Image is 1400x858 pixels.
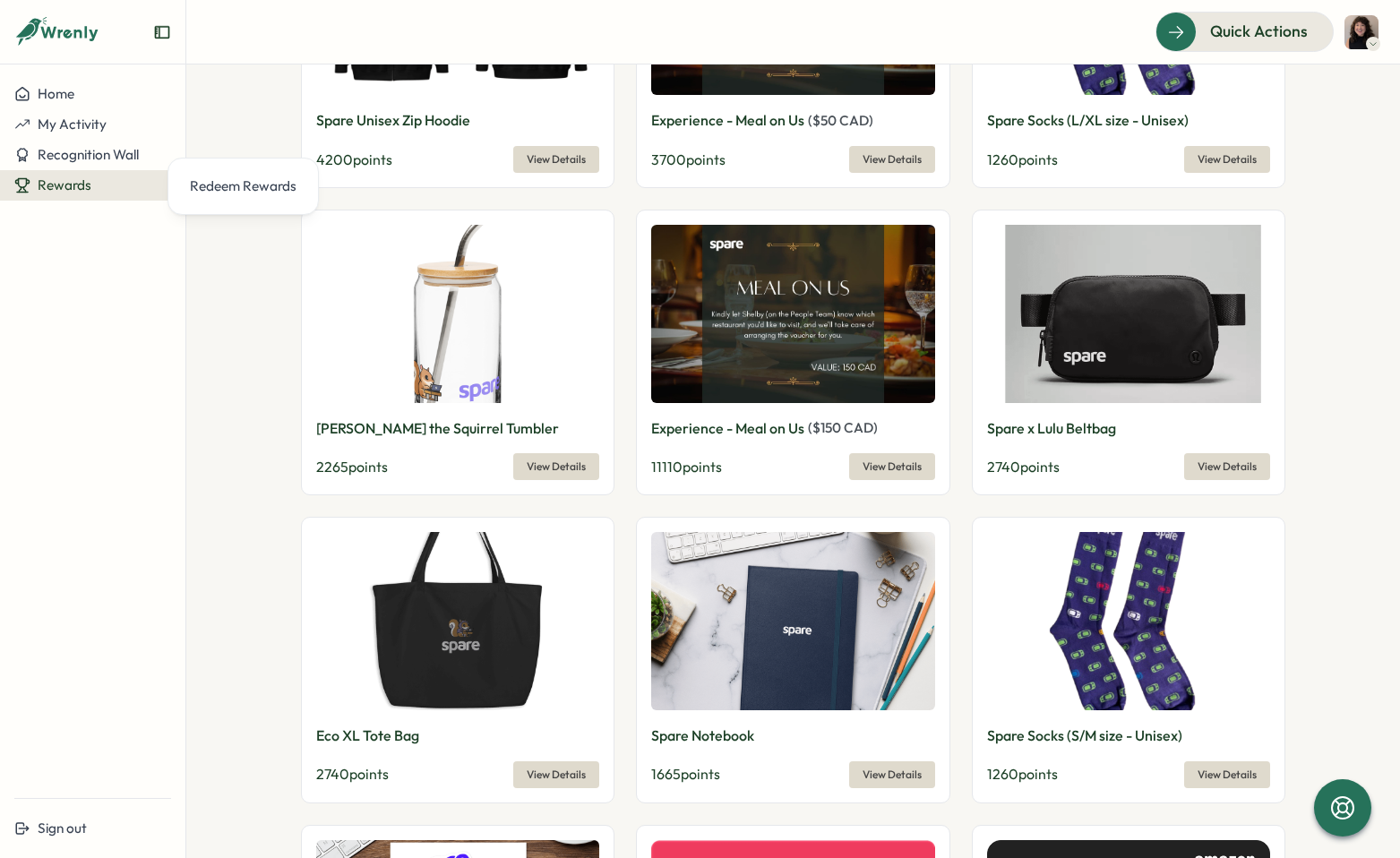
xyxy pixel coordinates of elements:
span: View Details [1198,147,1257,172]
span: Home [38,85,74,102]
button: Quick Actions [1155,12,1334,51]
img: Spare Notebook [651,532,935,710]
span: Rewards [38,176,91,193]
span: Sign out [38,819,87,837]
span: ( $ 150 CAD ) [808,419,878,436]
span: 11110 points [651,458,722,476]
button: View Details [1184,453,1270,480]
button: View Details [513,761,599,788]
span: View Details [527,454,586,479]
button: View Details [849,453,935,480]
span: View Details [863,762,922,787]
img: Sammy the Squirrel Tumbler [316,225,600,403]
p: Spare x Lulu Beltbag [987,417,1116,440]
span: 1665 points [651,765,720,783]
img: Spare x Lulu Beltbag [987,225,1271,403]
span: 3700 points [651,150,726,168]
span: 4200 points [316,150,392,168]
img: Kayla Paxton [1344,15,1379,49]
span: View Details [527,147,586,172]
button: View Details [1184,146,1270,173]
span: ( $ 50 CAD ) [808,112,873,129]
img: Eco XL Tote Bag [316,532,600,710]
p: Eco XL Tote Bag [316,725,419,747]
span: View Details [527,762,586,787]
img: Spare Socks (S/M size - Unisex) [987,532,1271,710]
span: 1260 points [987,150,1058,168]
a: Redeem Rewards [183,169,304,203]
span: View Details [1198,454,1257,479]
span: Recognition Wall [38,146,139,163]
p: Experience - Meal on Us [651,417,804,440]
button: Expand sidebar [153,23,171,41]
p: Experience - Meal on Us [651,109,804,132]
span: 2740 points [316,765,389,783]
span: Quick Actions [1210,20,1308,43]
button: View Details [1184,761,1270,788]
span: 2740 points [987,458,1060,476]
p: [PERSON_NAME] the Squirrel Tumbler [316,417,559,440]
span: 2265 points [316,458,388,476]
span: My Activity [38,116,107,133]
button: View Details [849,761,935,788]
button: View Details [513,146,599,173]
p: Spare Socks (S/M size - Unisex) [987,725,1182,747]
button: View Details [513,453,599,480]
p: Spare Notebook [651,725,754,747]
button: View Details [849,146,935,173]
div: Redeem Rewards [190,176,296,196]
img: Experience - Meal on Us [651,225,935,403]
span: View Details [863,454,922,479]
span: View Details [1198,762,1257,787]
span: View Details [863,147,922,172]
p: Spare Socks (L/XL size - Unisex) [987,109,1189,132]
p: Spare Unisex Zip Hoodie [316,109,470,132]
span: 1260 points [987,765,1058,783]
